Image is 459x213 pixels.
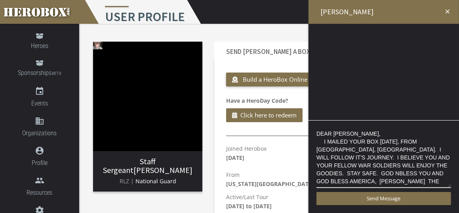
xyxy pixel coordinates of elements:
[240,110,297,120] span: Click here to redeem
[52,71,61,76] small: BETA
[444,8,451,15] i: close
[316,192,451,205] button: Send Message
[93,42,202,151] img: image
[226,108,303,122] button: Click here to redeem
[226,144,267,162] p: Joined Herobox
[367,195,401,202] span: Send Message
[226,180,375,188] b: [US_STATE][GEOGRAPHIC_DATA], [GEOGRAPHIC_DATA]
[103,156,156,175] span: Staff Sergeant
[226,154,244,161] b: [DATE]
[226,97,288,104] b: Have a HeroDay Code?
[226,170,433,188] p: From
[135,177,176,185] span: National Guard
[226,202,272,210] b: [DATE] to [DATE]
[214,42,317,58] h2: Send [PERSON_NAME] a Box
[226,192,433,211] p: Active/Last Tour
[243,75,307,83] span: Build a HeroBox Online
[99,157,196,175] h3: [PERSON_NAME]
[226,73,313,86] button: Build a HeroBox Online
[120,177,134,185] span: RLZ |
